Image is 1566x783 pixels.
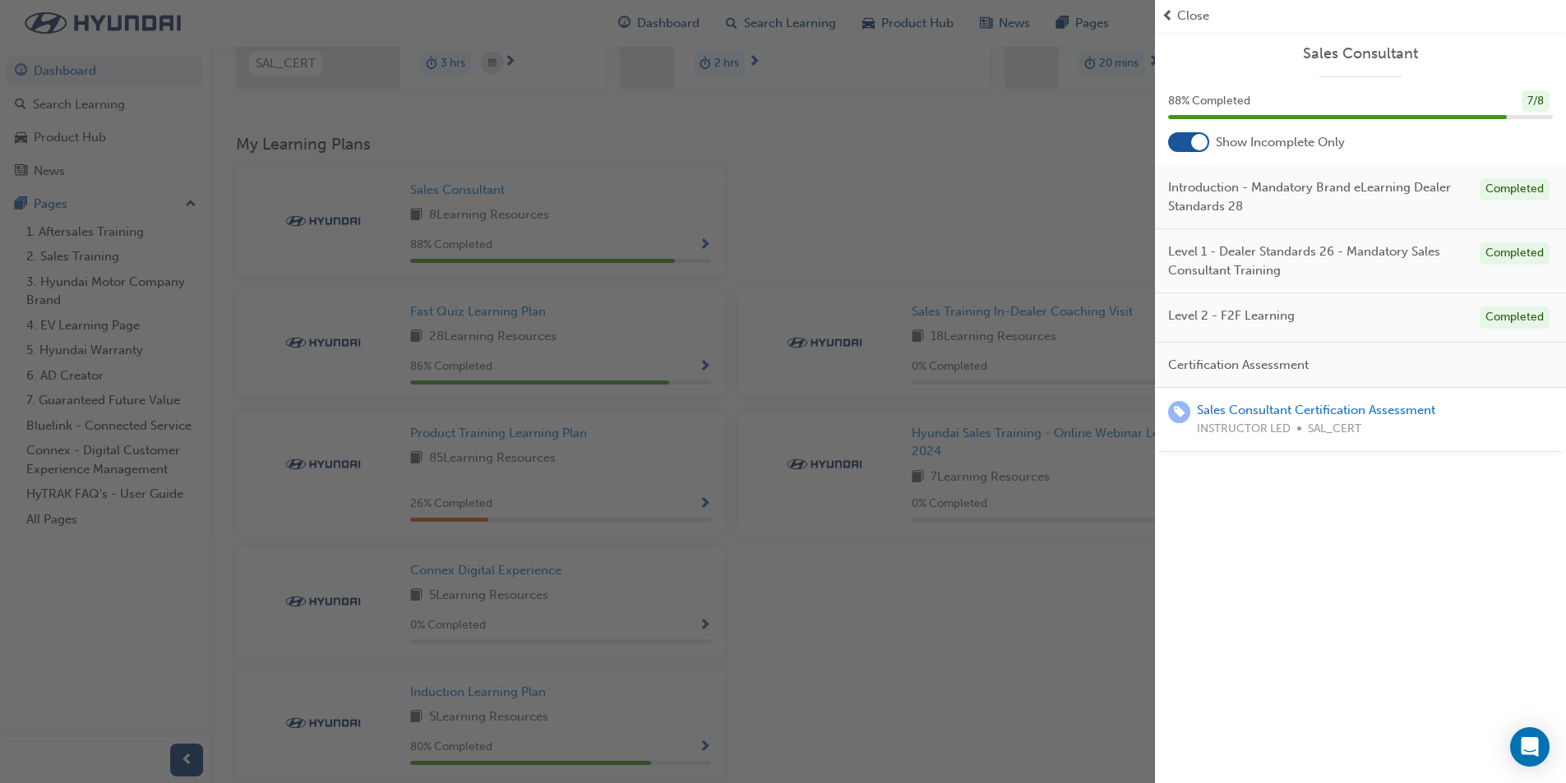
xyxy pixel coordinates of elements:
[1308,420,1361,439] span: SAL_CERT
[1510,727,1550,767] div: Open Intercom Messenger
[1168,306,1295,325] span: Level 2 - F2F Learning
[1177,7,1209,25] span: Close
[1168,356,1309,375] span: Certification Assessment
[1168,242,1467,279] span: Level 1 - Dealer Standards 26 - Mandatory Sales Consultant Training
[1168,44,1553,63] a: Sales Consultant
[1197,420,1291,439] span: INSTRUCTOR LED
[1168,92,1250,111] span: 88 % Completed
[1522,90,1550,113] div: 7 / 8
[1168,401,1190,423] span: learningRecordVerb_ENROLL-icon
[1168,178,1467,215] span: Introduction - Mandatory Brand eLearning Dealer Standards 28
[1162,7,1174,25] span: prev-icon
[1480,242,1550,265] div: Completed
[1480,178,1550,200] div: Completed
[1216,133,1345,152] span: Show Incomplete Only
[1197,403,1435,417] a: Sales Consultant Certification Assessment
[1162,7,1559,25] button: prev-iconClose
[1480,306,1550,329] div: Completed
